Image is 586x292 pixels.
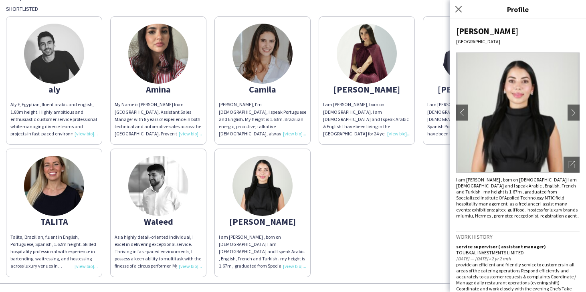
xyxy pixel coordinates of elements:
div: [PERSON_NAME] [456,26,580,36]
img: thumb-6788b08f8fef3.jpg [24,24,84,84]
div: [GEOGRAPHIC_DATA] [456,38,580,44]
img: thumb-6246947601a70.jpeg [232,24,293,84]
div: I am [PERSON_NAME] , born on [DEMOGRAPHIC_DATA] I am [DEMOGRAPHIC_DATA] and I speak Arabic , Engl... [456,177,580,219]
div: Camila [219,86,306,93]
div: Amina [115,86,202,93]
img: thumb-67f2125fe7cce.jpeg [232,156,293,216]
img: thumb-65c36ed4789c3.jpeg [128,156,188,216]
div: Aly F, Egyptian, fluent arabic and english, 1.80m height. Highly ambitious and enthusiastic custo... [10,101,98,137]
div: [PERSON_NAME] [219,218,306,225]
div: Waleed [115,218,202,225]
div: service supervisor ( assistant manager) [456,244,580,250]
div: [PERSON_NAME] [323,86,410,93]
div: I am [PERSON_NAME] born on [DEMOGRAPHIC_DATA] I am [DEMOGRAPHIC_DATA] and I speak English Spanish... [427,101,515,137]
div: Shortlisted [6,5,580,12]
div: Talita, Brazilian, fluent in English, Portuguese, Spanish, 1.62m height. Skilled hospitality prof... [10,234,98,270]
div: aly [10,86,98,93]
img: Crew avatar or photo [456,52,580,173]
img: thumb-686c3040bf273.jpeg [128,24,188,84]
div: [PERSON_NAME] [427,86,515,93]
h3: Profile [450,4,586,14]
div: I am [PERSON_NAME] , born on [DEMOGRAPHIC_DATA] I am [DEMOGRAPHIC_DATA] and I speak Arabic , Engl... [219,234,306,270]
div: My Name is [PERSON_NAME] from [GEOGRAPHIC_DATA]. Assistant Sales Manager with 8 years of experien... [115,101,202,137]
img: thumb-68c942ab34c2e.jpg [24,156,84,216]
span: I am [PERSON_NAME], born on [DEMOGRAPHIC_DATA]. I am [DEMOGRAPHIC_DATA] and I speak Arabic & Engl... [323,101,410,144]
div: TALITA [10,218,98,225]
div: As a highly detail-oriented individual, I excel in delivering exceptional service. Thriving in fa... [115,234,202,270]
img: thumb-1667231339635fee6b95e01.jpeg [337,24,397,84]
img: thumb-68b6f83adaa1e.jpg [441,24,501,84]
div: TOUBKAL INVESTMENTS LIMITED [456,250,580,256]
div: [PERSON_NAME], I'm [DEMOGRAPHIC_DATA], I speak Portuguese and English. My height is 1.63m. Brazil... [219,101,306,137]
h3: Work history [456,233,580,240]
div: Open photos pop-in [564,157,580,173]
div: [DATE] — [DATE] • 2 yr 2 mth [456,256,580,262]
